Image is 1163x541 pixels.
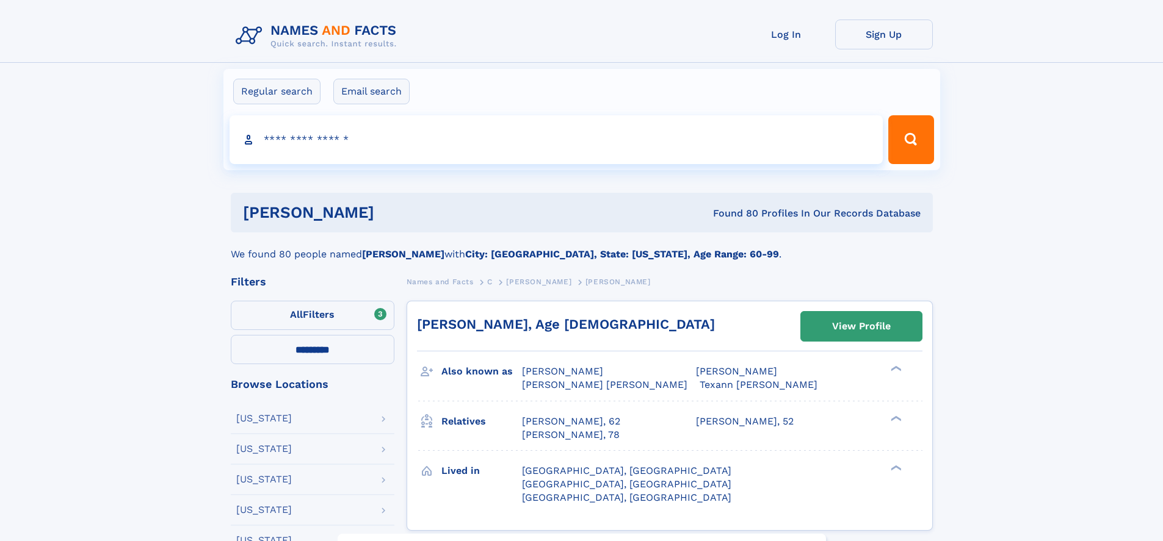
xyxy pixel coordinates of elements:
[585,278,651,286] span: [PERSON_NAME]
[888,464,902,471] div: ❯
[231,301,394,330] label: Filters
[233,79,321,104] label: Regular search
[243,205,544,220] h1: [PERSON_NAME]
[522,492,731,503] span: [GEOGRAPHIC_DATA], [GEOGRAPHIC_DATA]
[522,428,620,442] a: [PERSON_NAME], 78
[230,115,883,164] input: search input
[696,415,794,428] a: [PERSON_NAME], 52
[236,414,292,423] div: [US_STATE]
[441,460,522,481] h3: Lived in
[231,379,394,390] div: Browse Locations
[888,115,933,164] button: Search Button
[522,379,687,390] span: [PERSON_NAME] [PERSON_NAME]
[522,415,620,428] a: [PERSON_NAME], 62
[231,232,933,262] div: We found 80 people named with .
[696,365,777,377] span: [PERSON_NAME]
[231,20,407,52] img: Logo Names and Facts
[407,274,474,289] a: Names and Facts
[522,365,603,377] span: [PERSON_NAME]
[522,478,731,490] span: [GEOGRAPHIC_DATA], [GEOGRAPHIC_DATA]
[737,20,835,49] a: Log In
[522,465,731,476] span: [GEOGRAPHIC_DATA], [GEOGRAPHIC_DATA]
[290,309,303,320] span: All
[231,276,394,287] div: Filters
[236,444,292,454] div: [US_STATE]
[543,207,921,220] div: Found 80 Profiles In Our Records Database
[506,278,571,286] span: [PERSON_NAME]
[888,365,902,373] div: ❯
[236,475,292,484] div: [US_STATE]
[832,312,891,340] div: View Profile
[487,274,493,289] a: C
[441,411,522,432] h3: Relatives
[362,248,444,260] b: [PERSON_NAME]
[441,361,522,382] h3: Also known as
[236,505,292,515] div: [US_STATE]
[700,379,817,390] span: Texann [PERSON_NAME]
[487,278,493,286] span: C
[835,20,933,49] a: Sign Up
[801,312,922,341] a: View Profile
[465,248,779,260] b: City: [GEOGRAPHIC_DATA], State: [US_STATE], Age Range: 60-99
[888,414,902,422] div: ❯
[506,274,571,289] a: [PERSON_NAME]
[333,79,410,104] label: Email search
[417,317,715,332] a: [PERSON_NAME], Age [DEMOGRAPHIC_DATA]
